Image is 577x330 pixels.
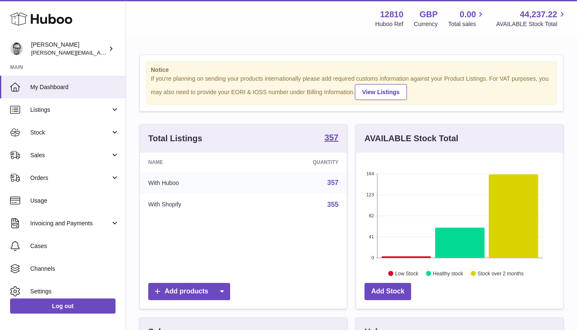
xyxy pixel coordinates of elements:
[433,270,464,276] text: Healthy stock
[148,283,230,300] a: Add products
[375,20,404,28] div: Huboo Ref
[30,83,119,91] span: My Dashboard
[477,270,523,276] text: Stock over 2 months
[448,9,485,28] a: 0.00 Total sales
[31,41,107,57] div: [PERSON_NAME]
[366,192,374,197] text: 123
[140,172,252,194] td: With Huboo
[325,133,338,143] a: 357
[369,234,374,239] text: 41
[365,283,411,300] a: Add Stock
[30,265,119,273] span: Channels
[448,20,485,28] span: Total sales
[30,197,119,205] span: Usage
[520,9,557,20] span: 44,237.22
[496,20,567,28] span: AVAILABLE Stock Total
[30,174,110,182] span: Orders
[355,84,407,100] a: View Listings
[371,255,374,260] text: 0
[10,42,23,55] img: alex@digidistiller.com
[327,201,338,208] a: 355
[327,179,338,186] a: 357
[395,270,419,276] text: Low Stock
[30,151,110,159] span: Sales
[30,106,110,114] span: Listings
[420,9,438,20] strong: GBP
[30,129,110,137] span: Stock
[369,213,374,218] text: 82
[414,20,438,28] div: Currency
[325,133,338,142] strong: 357
[460,9,476,20] span: 0.00
[140,153,252,172] th: Name
[31,49,168,56] span: [PERSON_NAME][EMAIL_ADDRESS][DOMAIN_NAME]
[30,288,119,296] span: Settings
[30,242,119,250] span: Cases
[252,153,347,172] th: Quantity
[10,298,115,314] a: Log out
[380,9,404,20] strong: 12810
[496,9,567,28] a: 44,237.22 AVAILABLE Stock Total
[148,133,202,144] h3: Total Listings
[151,75,552,100] div: If you're planning on sending your products internationally please add required customs informati...
[151,66,552,74] strong: Notice
[365,133,458,144] h3: AVAILABLE Stock Total
[140,194,252,216] td: With Shopify
[30,219,110,227] span: Invoicing and Payments
[366,171,374,176] text: 164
